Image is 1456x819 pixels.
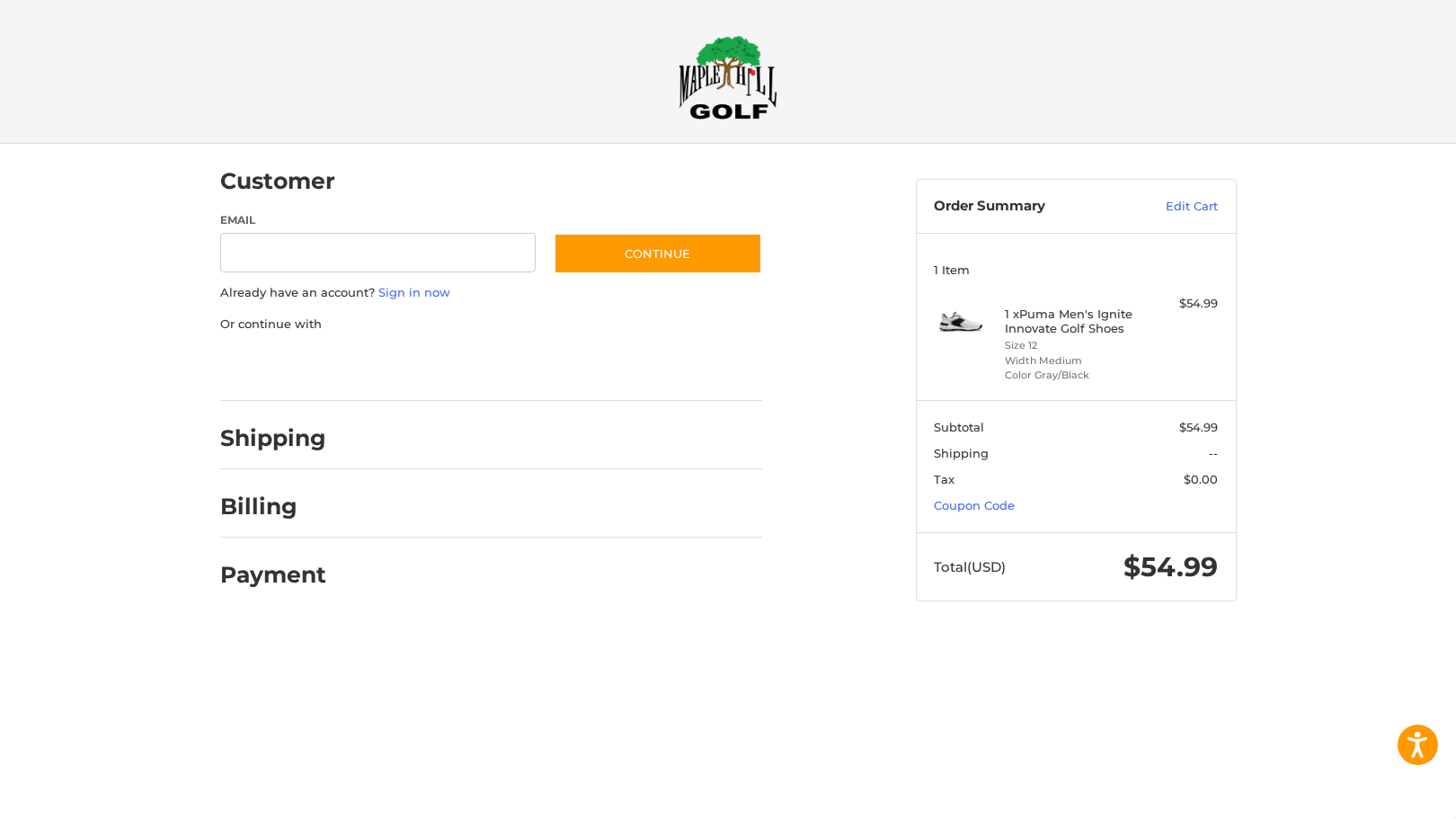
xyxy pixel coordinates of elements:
a: Edit Cart [1127,198,1218,216]
span: Total (USD) [934,558,1006,575]
h2: Billing [220,493,325,521]
iframe: PayPal-paylater [367,351,502,383]
p: Or continue with [220,316,762,334]
span: $54.99 [1123,550,1218,583]
p: Already have an account? [220,284,762,302]
a: Sign in now [378,285,450,299]
h3: Order Summary [934,198,1127,216]
li: Size 12 [1005,338,1142,353]
button: Continue [554,233,762,274]
span: $54.99 [1179,420,1218,434]
h2: Customer [220,167,335,195]
h3: 1 Item [934,263,1218,277]
span: -- [1209,446,1218,460]
li: Width Medium [1005,353,1142,369]
h4: 1 x Puma Men's Ignite Innovate Golf Shoes [1005,307,1142,336]
span: $0.00 [1184,472,1218,486]
span: Tax [934,472,954,486]
div: $54.99 [1147,295,1218,313]
iframe: PayPal-paypal [214,351,349,383]
iframe: PayPal-venmo [519,351,653,383]
h2: Shipping [220,424,326,452]
span: Subtotal [934,420,984,434]
span: Shipping [934,446,989,460]
img: Maple Hill Golf [679,35,777,120]
li: Color Gray/Black [1005,368,1142,383]
a: Coupon Code [934,498,1015,512]
label: Email [220,212,537,228]
h2: Payment [220,561,326,589]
